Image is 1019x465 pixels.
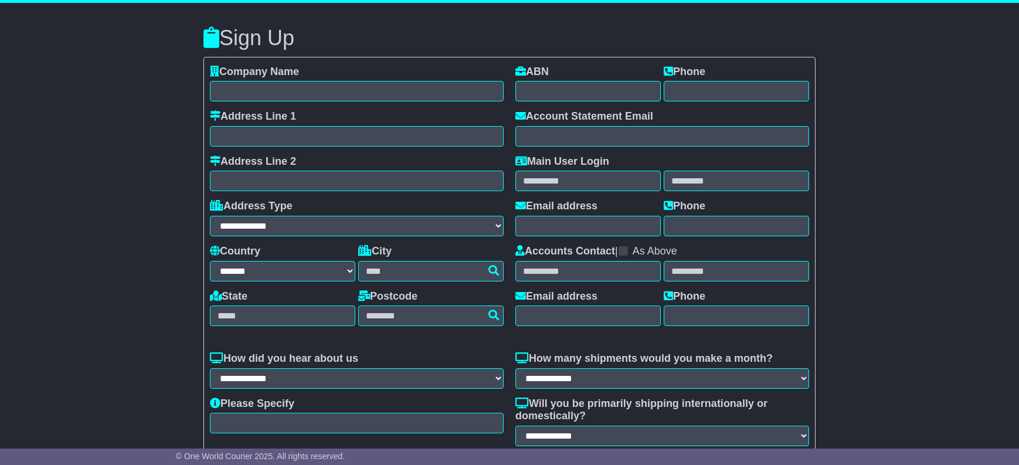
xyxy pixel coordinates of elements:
[515,155,609,168] label: Main User Login
[515,245,809,261] div: |
[358,245,392,258] label: City
[515,245,615,258] label: Accounts Contact
[210,155,296,168] label: Address Line 2
[515,66,549,79] label: ABN
[210,200,293,213] label: Address Type
[664,66,705,79] label: Phone
[210,245,260,258] label: Country
[633,245,677,258] label: As Above
[664,200,705,213] label: Phone
[210,398,294,410] label: Please Specify
[515,352,773,365] label: How many shipments would you make a month?
[664,290,705,303] label: Phone
[210,66,299,79] label: Company Name
[358,290,417,303] label: Postcode
[210,290,247,303] label: State
[203,26,816,50] h3: Sign Up
[515,290,597,303] label: Email address
[515,110,653,123] label: Account Statement Email
[176,452,345,461] span: © One World Courier 2025. All rights reserved.
[210,352,358,365] label: How did you hear about us
[210,110,296,123] label: Address Line 1
[515,200,597,213] label: Email address
[515,398,809,423] label: Will you be primarily shipping internationally or domestically?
